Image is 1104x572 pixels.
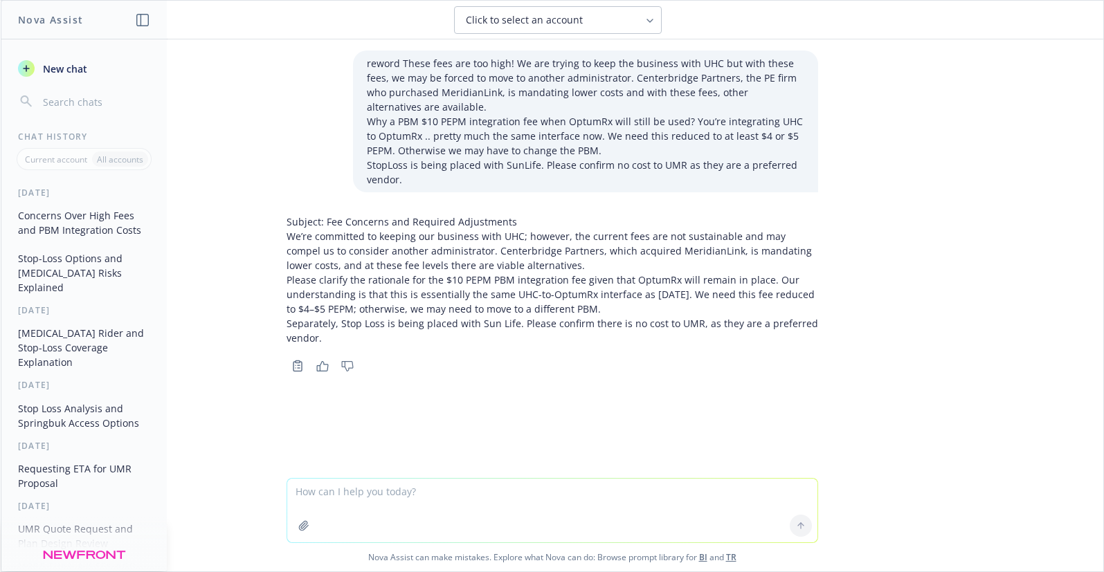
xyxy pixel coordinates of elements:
p: reword These fees are too high! We are trying to keep the business with UHC but with these fees, ... [367,56,804,114]
div: [DATE] [1,304,167,316]
span: New chat [40,62,87,76]
button: Concerns Over High Fees and PBM Integration Costs [12,204,156,241]
input: Search chats [40,92,150,111]
button: UMR Quote Request and Plan Design Review [12,517,156,555]
div: [DATE] [1,500,167,512]
p: Subject: Fee Concerns and Required Adjustments [287,214,818,229]
button: [MEDICAL_DATA] Rider and Stop-Loss Coverage Explanation [12,322,156,373]
a: TR [726,551,736,563]
p: Why a PBM $10 PEPM integration fee when OptumRx will still be used? You’re integrating UHC to Opt... [367,114,804,158]
button: Thumbs down [336,356,359,376]
a: BI [699,551,707,563]
div: [DATE] [1,440,167,452]
button: Click to select an account [454,6,662,34]
button: New chat [12,56,156,81]
p: StopLoss is being placed with SunLife. Please confirm no cost to UMR as they are a preferred vendor. [367,158,804,187]
span: Click to select an account [466,13,583,27]
div: Chat History [1,131,167,142]
h1: Nova Assist [18,12,83,27]
svg: Copy to clipboard [291,360,304,372]
button: Stop Loss Analysis and Springbuk Access Options [12,397,156,434]
button: Requesting ETA for UMR Proposal [12,457,156,495]
p: Separately, Stop Loss is being placed with Sun Life. Please confirm there is no cost to UMR, as t... [287,316,818,345]
span: Nova Assist can make mistakes. Explore what Nova can do: Browse prompt library for and [6,543,1098,571]
div: More than a week ago [1,560,167,572]
p: We’re committed to keeping our business with UHC; however, the current fees are not sustainable a... [287,229,818,273]
p: All accounts [97,154,143,165]
p: Please clarify the rationale for the $10 PEPM PBM integration fee given that OptumRx will remain ... [287,273,818,316]
div: [DATE] [1,379,167,391]
button: Stop-Loss Options and [MEDICAL_DATA] Risks Explained [12,247,156,299]
p: Current account [25,154,87,165]
div: [DATE] [1,187,167,199]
